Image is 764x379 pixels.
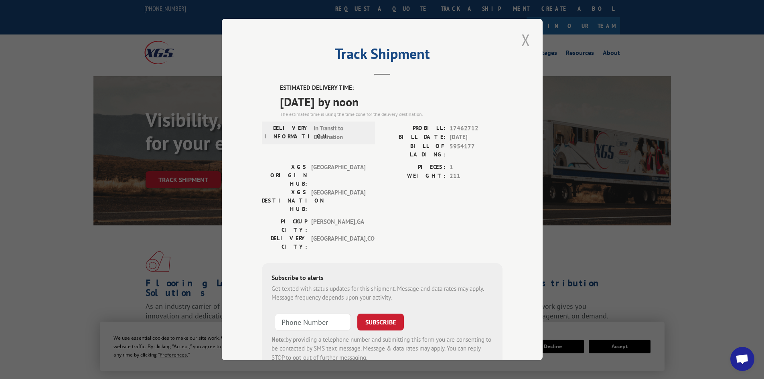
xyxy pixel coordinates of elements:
label: ESTIMATED DELIVERY TIME: [280,83,503,93]
div: Subscribe to alerts [272,273,493,284]
label: BILL DATE: [382,133,446,142]
div: Get texted with status updates for this shipment. Message and data rates may apply. Message frequ... [272,284,493,302]
label: WEIGHT: [382,172,446,181]
input: Phone Number [275,314,351,330]
span: 5954177 [450,142,503,159]
span: [DATE] by noon [280,93,503,111]
label: DELIVERY CITY: [262,234,307,251]
h2: Track Shipment [262,48,503,63]
span: [GEOGRAPHIC_DATA] , CO [311,234,365,251]
span: [GEOGRAPHIC_DATA] [311,188,365,213]
a: Open chat [730,347,754,371]
label: PIECES: [382,163,446,172]
button: SUBSCRIBE [357,314,404,330]
label: DELIVERY INFORMATION: [264,124,310,142]
label: PICKUP CITY: [262,217,307,234]
span: 211 [450,172,503,181]
span: [PERSON_NAME] , GA [311,217,365,234]
div: The estimated time is using the time zone for the delivery destination. [280,111,503,118]
span: [GEOGRAPHIC_DATA] [311,163,365,188]
div: by providing a telephone number and submitting this form you are consenting to be contacted by SM... [272,335,493,363]
span: [DATE] [450,133,503,142]
label: XGS ORIGIN HUB: [262,163,307,188]
span: 1 [450,163,503,172]
span: In Transit to Destination [314,124,368,142]
span: 17462712 [450,124,503,133]
label: XGS DESTINATION HUB: [262,188,307,213]
label: BILL OF LADING: [382,142,446,159]
label: PROBILL: [382,124,446,133]
button: Close modal [519,29,533,51]
strong: Note: [272,336,286,343]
